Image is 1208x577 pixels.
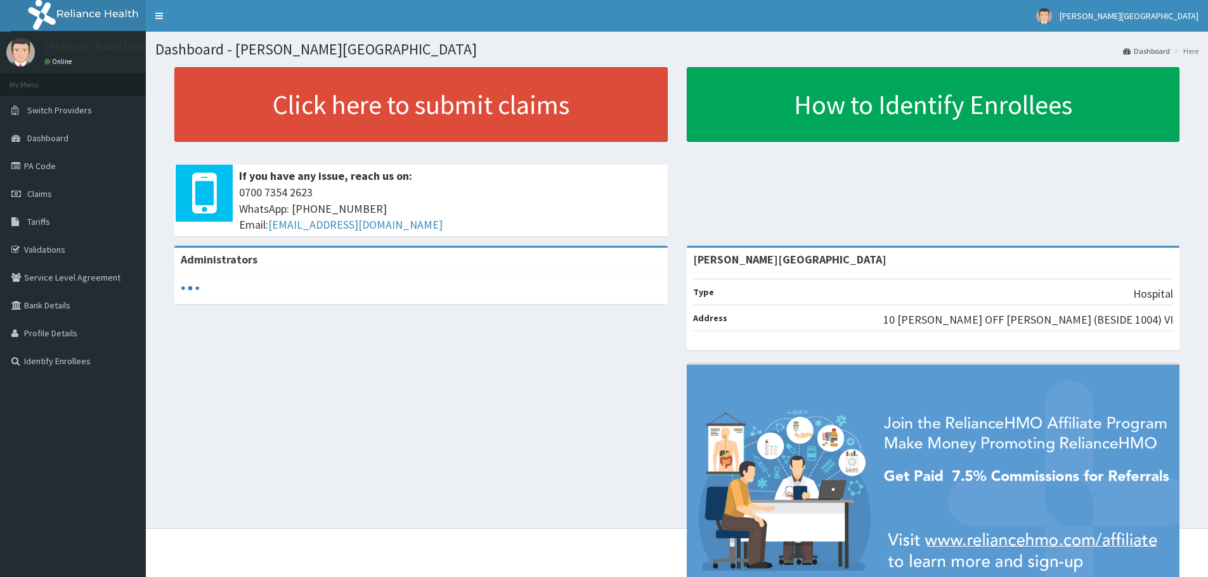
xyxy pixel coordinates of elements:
img: User Image [6,38,35,67]
b: If you have any issue, reach us on: [239,168,412,183]
span: [PERSON_NAME][GEOGRAPHIC_DATA] [1060,10,1198,22]
a: [EMAIL_ADDRESS][DOMAIN_NAME] [268,217,443,232]
b: Address [693,312,727,324]
li: Here [1171,46,1198,56]
p: [PERSON_NAME][GEOGRAPHIC_DATA] [44,41,232,53]
p: 10 [PERSON_NAME] OFF [PERSON_NAME] (BESIDE 1004) VI [883,312,1173,328]
span: Claims [27,188,52,200]
p: Hospital [1133,286,1173,302]
span: 0700 7354 2623 WhatsApp: [PHONE_NUMBER] Email: [239,184,661,233]
a: Dashboard [1123,46,1170,56]
a: Online [44,57,75,66]
img: User Image [1036,8,1052,24]
h1: Dashboard - [PERSON_NAME][GEOGRAPHIC_DATA] [155,41,1198,58]
a: How to Identify Enrollees [687,67,1180,142]
b: Administrators [181,252,257,267]
strong: [PERSON_NAME][GEOGRAPHIC_DATA] [693,252,887,267]
b: Type [693,286,714,298]
svg: audio-loading [181,279,200,298]
span: Switch Providers [27,105,92,116]
span: Tariffs [27,216,50,227]
a: Click here to submit claims [174,67,668,142]
span: Dashboard [27,132,68,144]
